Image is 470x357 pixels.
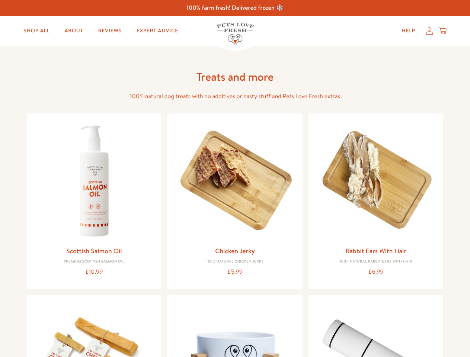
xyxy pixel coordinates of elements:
div: 100% Natural Rabbit Ears with hair [314,260,438,264]
div: Premium Scottish Salmon Oil [33,260,156,264]
a: Chicken Jerky [215,246,255,255]
a: Scottish Salmon Oil [66,246,122,255]
a: Help [396,23,421,38]
img: Pets Love Fresh [217,23,254,45]
span: 100% natural dog treats with no additives or nasty stuff and Pets Love Fresh extras [130,92,340,100]
a: About [58,23,89,38]
div: £5.99 [173,267,297,277]
img: Scottish Salmon Oil [33,119,156,242]
img: Chicken Jerky [173,119,297,242]
a: Reviews [92,23,127,38]
div: £6.99 [314,267,438,277]
a: Rabbit Ears With Hair [345,246,406,255]
div: £10.99 [33,267,156,277]
div: 100% Natural Chicken Jerky [173,260,297,264]
h1: Treats and more [116,70,354,84]
img: Rabbit Ears With Hair [314,119,438,242]
a: Shop All [17,23,55,38]
a: Expert Advice [131,23,184,38]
